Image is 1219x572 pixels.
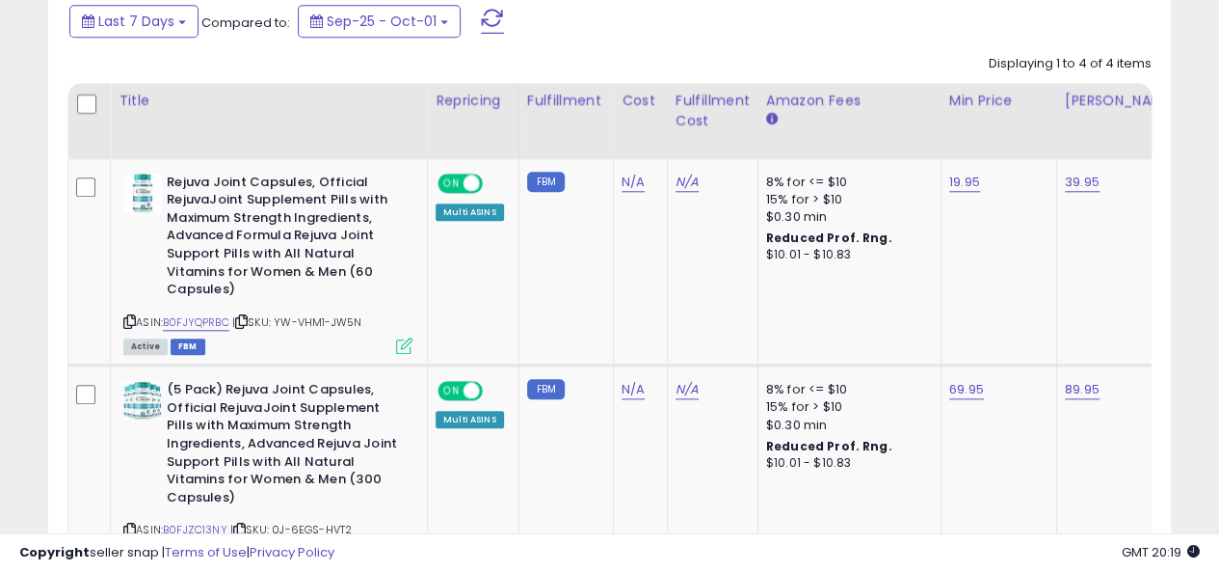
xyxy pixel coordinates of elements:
[165,543,247,561] a: Terms of Use
[527,91,605,111] div: Fulfillment
[436,411,504,428] div: Multi ASINS
[480,175,511,191] span: OFF
[201,14,290,32] span: Compared to:
[766,191,926,208] div: 15% for > $10
[123,174,412,353] div: ASIN:
[19,543,90,561] strong: Copyright
[167,381,401,511] b: (5 Pack) Rejuva Joint Capsules, Official RejuvaJoint Supplement Pills with Maximum Strength Ingre...
[1065,380,1100,399] a: 89.95
[98,12,174,31] span: Last 7 Days
[676,173,699,192] a: N/A
[436,204,504,221] div: Multi ASINS
[676,91,750,131] div: Fulfillment Cost
[123,339,168,355] span: All listings currently available for purchase on Amazon
[949,173,980,192] a: 19.95
[1065,91,1179,111] div: [PERSON_NAME]
[676,380,699,399] a: N/A
[327,12,437,31] span: Sep-25 - Oct-01
[527,379,565,399] small: FBM
[766,111,778,128] small: Amazon Fees.
[123,381,162,420] img: 5113uG1WxvL._SL40_.jpg
[232,314,361,330] span: | SKU: YW-VHM1-JW5N
[250,543,334,561] a: Privacy Policy
[69,5,199,38] button: Last 7 Days
[766,247,926,263] div: $10.01 - $10.83
[436,91,511,111] div: Repricing
[439,175,464,191] span: ON
[123,174,162,212] img: 41PQRG7z46L._SL40_.jpg
[622,91,659,111] div: Cost
[766,381,926,398] div: 8% for <= $10
[766,455,926,472] div: $10.01 - $10.83
[766,438,892,454] b: Reduced Prof. Rng.
[480,383,511,399] span: OFF
[766,208,926,226] div: $0.30 min
[622,173,645,192] a: N/A
[949,91,1048,111] div: Min Price
[167,174,401,304] b: Rejuva Joint Capsules, Official RejuvaJoint Supplement Pills with Maximum Strength Ingredients, A...
[766,230,892,246] b: Reduced Prof. Rng.
[989,55,1152,73] div: Displaying 1 to 4 of 4 items
[439,383,464,399] span: ON
[527,172,565,192] small: FBM
[171,339,205,355] span: FBM
[19,544,334,562] div: seller snap | |
[766,417,926,434] div: $0.30 min
[766,398,926,416] div: 15% for > $10
[1065,173,1100,192] a: 39.95
[949,380,984,399] a: 69.95
[622,380,645,399] a: N/A
[1122,543,1200,561] span: 2025-10-9 20:19 GMT
[766,174,926,191] div: 8% for <= $10
[298,5,461,38] button: Sep-25 - Oct-01
[766,91,933,111] div: Amazon Fees
[119,91,419,111] div: Title
[163,314,229,331] a: B0FJYQPRBC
